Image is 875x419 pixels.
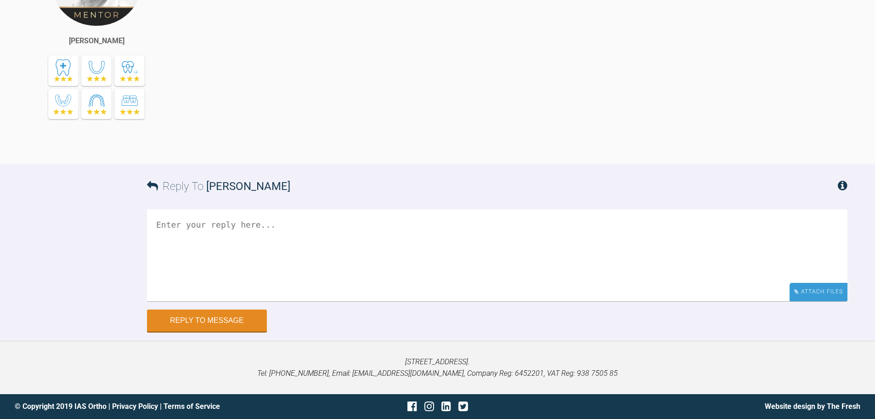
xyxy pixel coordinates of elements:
span: [PERSON_NAME] [206,180,290,193]
div: [PERSON_NAME] [69,35,124,47]
div: © Copyright 2019 IAS Ortho | | [15,401,297,413]
div: Attach Files [790,283,847,301]
h3: Reply To [147,178,290,195]
a: Website design by The Fresh [765,402,860,411]
a: Privacy Policy [112,402,158,411]
a: Terms of Service [164,402,220,411]
p: [STREET_ADDRESS]. Tel: [PHONE_NUMBER], Email: [EMAIL_ADDRESS][DOMAIN_NAME], Company Reg: 6452201,... [15,356,860,379]
button: Reply to Message [147,310,267,332]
